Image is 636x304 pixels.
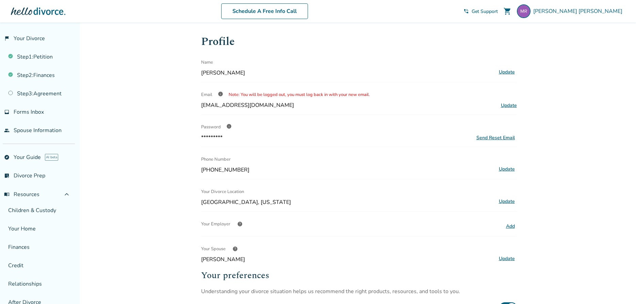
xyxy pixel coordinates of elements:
span: Phone Number [201,153,231,166]
span: AI beta [45,154,58,161]
img: morganrusler@gmail.com [517,4,531,18]
span: Your Divorce Location [201,185,244,198]
span: [PERSON_NAME] [201,256,494,263]
span: Resources [4,191,39,198]
span: help [237,221,243,227]
a: Schedule A Free Info Call [221,3,308,19]
a: phone_in_talkGet Support [463,8,498,15]
span: Forms Inbox [14,108,44,116]
span: Update [501,102,517,109]
span: [PHONE_NUMBER] [201,166,494,174]
button: Send Reset Email [474,134,517,141]
span: Note: You will be logged out, you must log back in with your new email. [229,92,370,98]
span: Get Support [472,8,498,15]
span: inbox [4,109,10,115]
span: phone_in_talk [463,9,469,14]
span: people [4,128,10,133]
span: info [226,124,232,129]
span: explore [4,155,10,160]
span: [GEOGRAPHIC_DATA], [US_STATE] [201,198,494,206]
button: Update [497,68,517,77]
div: Send Reset Email [476,134,515,141]
button: Update [497,165,517,174]
span: help [232,246,238,252]
span: Name [201,55,213,69]
span: menu_book [4,192,10,197]
span: [EMAIL_ADDRESS][DOMAIN_NAME] [201,101,294,109]
button: Add [504,222,517,231]
span: list_alt_check [4,173,10,178]
button: Update [497,197,517,206]
span: shopping_cart [503,7,511,15]
span: [PERSON_NAME] [201,69,494,77]
button: Update [497,254,517,263]
h2: Your preferences [201,269,517,282]
span: Your Spouse [201,242,226,256]
iframe: Chat Widget [602,271,636,304]
span: Password [201,124,221,130]
h1: Profile [201,33,517,50]
span: expand_less [63,190,71,198]
span: flag_2 [4,36,10,41]
p: Understanding your divorce situation helps us recommend the right products, resources, and tools ... [201,288,517,295]
span: info [218,91,223,97]
div: Email [201,88,517,101]
span: [PERSON_NAME] [PERSON_NAME] [533,7,625,15]
span: Your Employer [201,217,230,231]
